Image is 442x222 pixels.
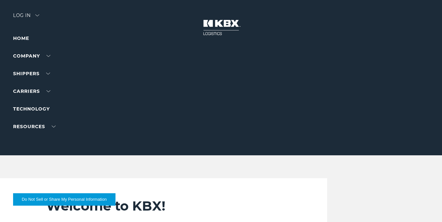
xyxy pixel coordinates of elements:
a: Carriers [13,88,50,94]
a: Company [13,53,50,59]
img: arrow [35,14,39,16]
button: Do Not Sell or Share My Personal Information [13,193,115,206]
a: Technology [13,106,50,112]
a: SHIPPERS [13,71,50,77]
img: kbx logo [197,13,246,42]
a: Home [13,35,29,41]
h2: Welcome to KBX! [46,198,285,214]
a: RESOURCES [13,124,56,129]
div: Log in [13,13,39,23]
